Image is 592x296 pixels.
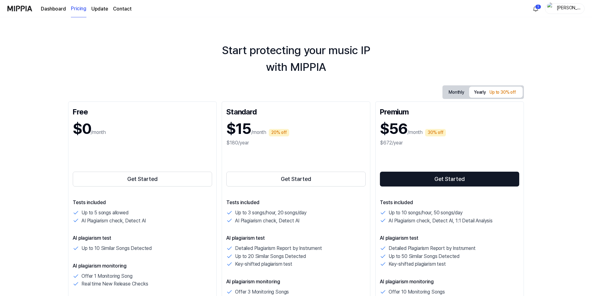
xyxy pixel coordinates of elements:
p: Real time New Release Checks [81,280,148,288]
p: Up to 10 Similar Songs Detected [81,244,152,252]
button: Get Started [73,172,212,187]
div: Up to 30% off [488,89,518,96]
p: /month [407,129,423,136]
a: Update [91,5,108,13]
p: Tests included [380,199,519,206]
a: Dashboard [41,5,66,13]
button: 알림1 [531,4,541,14]
img: 알림 [532,5,539,12]
p: AI Plagiarism check, Detect AI [81,217,146,225]
p: AI Plagiarism check, Detect AI [235,217,299,225]
p: Up to 3 songs/hour, 20 songs/day [235,209,307,217]
div: Free [73,106,212,116]
p: AI plagiarism test [226,234,366,242]
div: Standard [226,106,366,116]
div: 30% off [425,129,446,136]
p: Up to 10 songs/hour, 50 songs/day [389,209,463,217]
button: Yearly [469,87,523,98]
h1: $56 [380,118,407,139]
h1: $0 [73,118,91,139]
p: Up to 20 Similar Songs Detected [235,252,306,260]
p: /month [91,129,106,136]
a: Get Started [73,170,212,188]
p: Detailed Plagiarism Report by Instrument [389,244,476,252]
a: Get Started [226,170,366,188]
p: AI Plagiarism check, Detect AI, 1:1 Detail Analysis [389,217,493,225]
p: Offer 3 Monitoring Songs [235,288,289,296]
div: $180/year [226,139,366,147]
button: Get Started [226,172,366,187]
button: profile[PERSON_NAME] [545,3,585,14]
div: 20% off [269,129,289,136]
h1: $15 [226,118,251,139]
a: Contact [113,5,132,13]
p: Key-shifted plagiarism test [235,260,292,268]
p: AI plagiarism test [73,234,212,242]
p: AI plagiarism monitoring [380,278,519,285]
a: Pricing [71,0,86,17]
p: Detailed Plagiarism Report by Instrument [235,244,322,252]
p: AI plagiarism monitoring [226,278,366,285]
button: Monthly [444,88,469,97]
p: Offer 10 Monitoring Songs [389,288,445,296]
div: [PERSON_NAME] [556,5,581,12]
p: Tests included [73,199,212,206]
p: AI plagiarism test [380,234,519,242]
div: Premium [380,106,519,116]
img: profile [547,2,555,15]
p: /month [251,129,266,136]
button: Get Started [380,172,519,187]
p: Up to 50 Similar Songs Detected [389,252,459,260]
p: AI plagiarism monitoring [73,262,212,270]
p: Key-shifted plagiarism test [389,260,446,268]
a: Get Started [380,170,519,188]
div: 1 [535,4,541,9]
p: Offer 1 Monitoring Song [81,272,132,280]
div: $672/year [380,139,519,147]
p: Up to 5 songs allowed [81,209,128,217]
p: Tests included [226,199,366,206]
